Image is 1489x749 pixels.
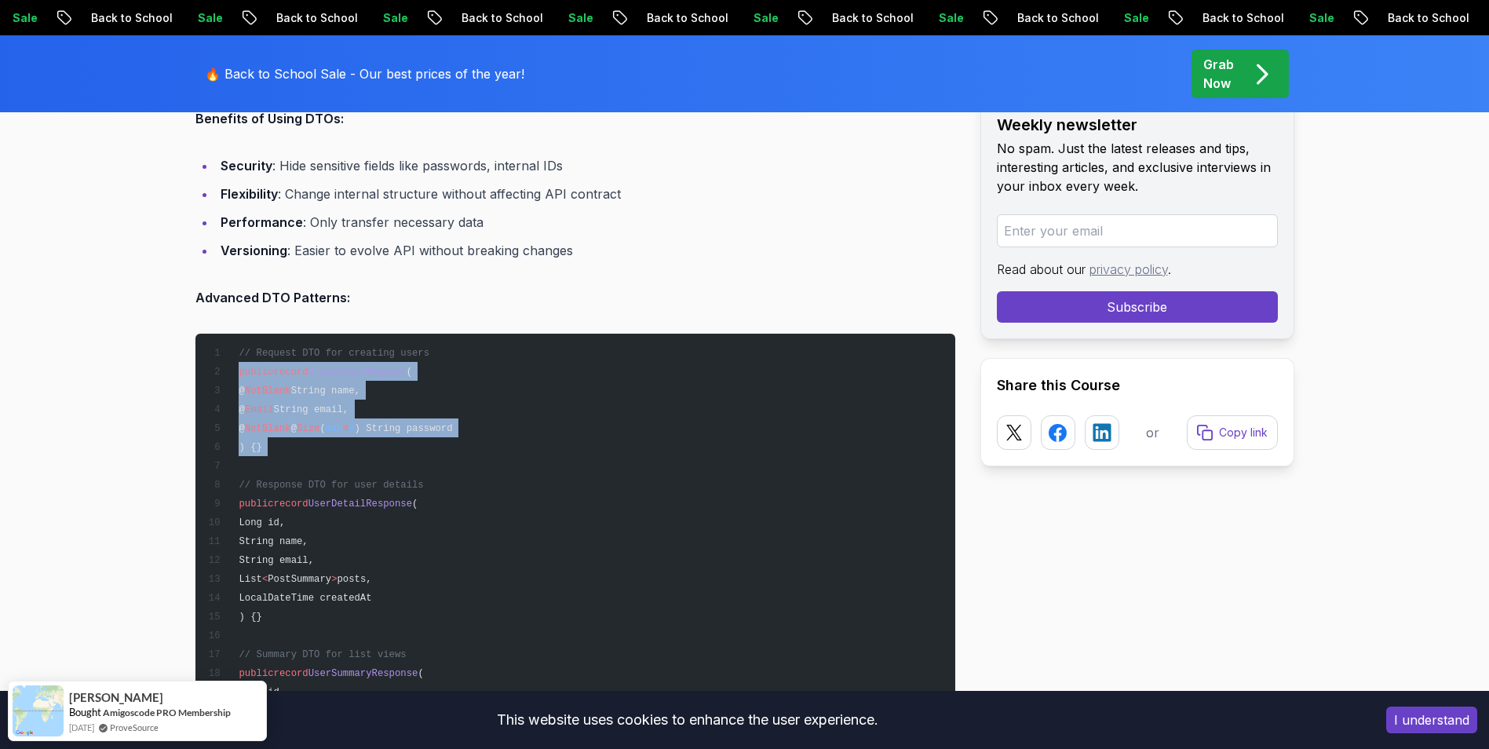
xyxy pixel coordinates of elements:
[997,114,1278,136] h2: Weekly newsletter
[997,374,1278,396] h2: Share this Course
[308,668,418,679] span: UserSummaryResponse
[167,10,217,26] p: Sale
[291,423,297,434] span: @
[274,404,349,415] span: String email,
[1357,10,1464,26] p: Back to School
[221,243,287,258] strong: Versioning
[239,612,261,623] span: ) {}
[12,703,1363,737] div: This website uses cookies to enhance the user experience.
[418,668,423,679] span: (
[239,385,244,396] span: @
[997,260,1278,279] p: Read about our .
[239,574,261,585] span: List
[1219,425,1268,440] p: Copy link
[343,423,349,434] span: =
[216,211,955,233] li: : Only transfer necessary data
[110,721,159,734] a: ProveSource
[274,499,308,510] span: record
[987,10,1093,26] p: Back to School
[245,404,274,415] span: Email
[239,649,406,660] span: // Summary DTO for list views
[239,499,273,510] span: public
[801,10,908,26] p: Back to School
[239,442,261,453] span: ) {}
[274,367,308,378] span: record
[1279,10,1329,26] p: Sale
[997,291,1278,323] button: Subscribe
[308,367,407,378] span: CreateUserRequest
[69,721,94,734] span: [DATE]
[349,423,354,434] span: 8
[239,517,285,528] span: Long id,
[319,423,325,434] span: (
[239,367,273,378] span: public
[195,290,350,305] strong: Advanced DTO Patterns:
[337,574,371,585] span: posts,
[195,111,344,126] strong: Benefits of Using DTOs:
[239,480,423,491] span: // Response DTO for user details
[245,423,291,434] span: NotBlank
[1089,261,1168,277] a: privacy policy
[216,183,955,205] li: : Change internal structure without affecting API contract
[1172,10,1279,26] p: Back to School
[239,348,429,359] span: // Request DTO for creating users
[239,593,371,604] span: LocalDateTime createdAt
[1386,707,1477,733] button: Accept cookies
[221,158,272,174] strong: Security
[908,10,958,26] p: Sale
[291,385,360,396] span: String name,
[1187,415,1278,450] button: Copy link
[221,186,278,202] strong: Flexibility
[431,10,538,26] p: Back to School
[268,574,331,585] span: PostSummary
[331,574,337,585] span: >
[352,10,403,26] p: Sale
[239,423,244,434] span: @
[216,155,955,177] li: : Hide sensitive fields like passwords, internal IDs
[239,555,314,566] span: String email,
[616,10,723,26] p: Back to School
[407,367,412,378] span: (
[239,668,273,679] span: public
[997,139,1278,195] p: No spam. Just the latest releases and tips, interesting articles, and exclusive interviews in you...
[103,707,231,718] a: Amigoscode PRO Membership
[246,10,352,26] p: Back to School
[297,423,319,434] span: Size
[262,574,268,585] span: <
[245,385,291,396] span: NotBlank
[997,214,1278,247] input: Enter your email
[274,668,308,679] span: record
[538,10,588,26] p: Sale
[326,423,343,434] span: min
[60,10,167,26] p: Back to School
[221,214,303,230] strong: Performance
[239,404,244,415] span: @
[723,10,773,26] p: Sale
[13,685,64,736] img: provesource social proof notification image
[1146,423,1159,442] p: or
[1203,55,1234,93] p: Grab Now
[308,499,412,510] span: UserDetailResponse
[69,706,101,718] span: Bought
[412,499,418,510] span: (
[239,536,308,547] span: String name,
[205,64,524,83] p: 🔥 Back to School Sale - Our best prices of the year!
[69,691,163,704] span: [PERSON_NAME]
[216,239,955,261] li: : Easier to evolve API without breaking changes
[1093,10,1144,26] p: Sale
[355,423,453,434] span: ) String password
